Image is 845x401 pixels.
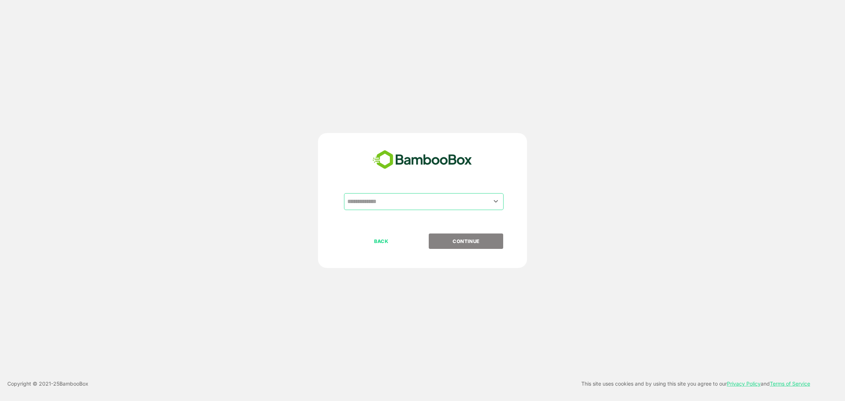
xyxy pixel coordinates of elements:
p: Copyright © 2021- 25 BambooBox [7,379,88,388]
p: CONTINUE [429,237,503,245]
button: Open [491,196,501,206]
p: This site uses cookies and by using this site you agree to our and [581,379,810,388]
img: bamboobox [369,148,476,172]
button: CONTINUE [429,233,503,249]
a: Privacy Policy [727,380,761,387]
a: Terms of Service [770,380,810,387]
button: BACK [344,233,418,249]
p: BACK [345,237,418,245]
